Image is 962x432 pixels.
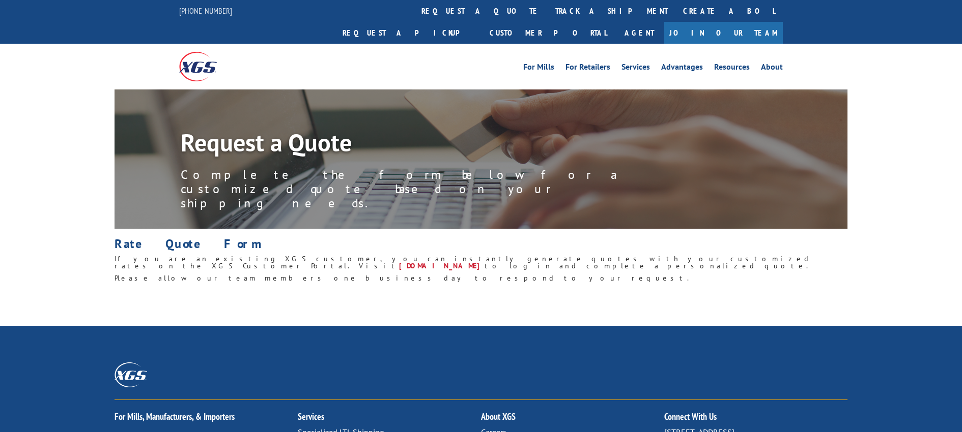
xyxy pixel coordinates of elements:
span: to log in and complete a personalized quote. [485,261,811,270]
h1: Request a Quote [181,130,639,160]
h1: Rate Quote Form [115,238,847,255]
h6: Please allow our team members one business day to respond to your request. [115,274,847,287]
a: For Retailers [565,63,610,74]
a: Services [298,411,324,422]
p: Complete the form below for a customized quote based on your shipping needs. [181,168,639,210]
img: XGS_Logos_ALL_2024_All_White [115,362,147,387]
a: About XGS [481,411,516,422]
a: Request a pickup [335,22,482,44]
a: Customer Portal [482,22,614,44]
h2: Connect With Us [664,412,847,426]
a: Agent [614,22,664,44]
a: [DOMAIN_NAME] [399,261,485,270]
a: Advantages [661,63,703,74]
a: [PHONE_NUMBER] [179,6,232,16]
a: For Mills, Manufacturers, & Importers [115,411,235,422]
a: About [761,63,783,74]
span: If you are an existing XGS customer, you can instantly generate quotes with your customized rates... [115,254,812,270]
a: Services [621,63,650,74]
a: Resources [714,63,750,74]
a: Join Our Team [664,22,783,44]
a: For Mills [523,63,554,74]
